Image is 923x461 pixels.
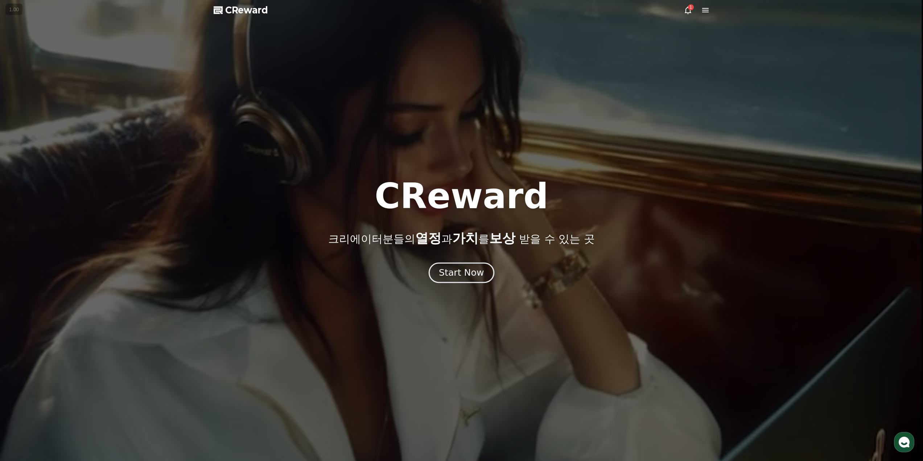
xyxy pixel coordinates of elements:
[688,4,694,10] div: 1
[2,230,48,248] a: 홈
[225,4,268,16] span: CReward
[214,4,268,16] a: CReward
[328,231,594,246] p: 크리에이터분들의 과 를 받을 수 있는 곳
[684,6,692,15] a: 1
[489,231,515,246] span: 보상
[439,267,484,279] div: Start Now
[48,230,94,248] a: 대화
[66,241,75,247] span: 대화
[23,241,27,247] span: 홈
[415,231,441,246] span: 열정
[430,270,493,277] a: Start Now
[94,230,139,248] a: 설정
[112,241,121,247] span: 설정
[452,231,478,246] span: 가치
[429,262,494,283] button: Start Now
[375,179,548,214] h1: CReward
